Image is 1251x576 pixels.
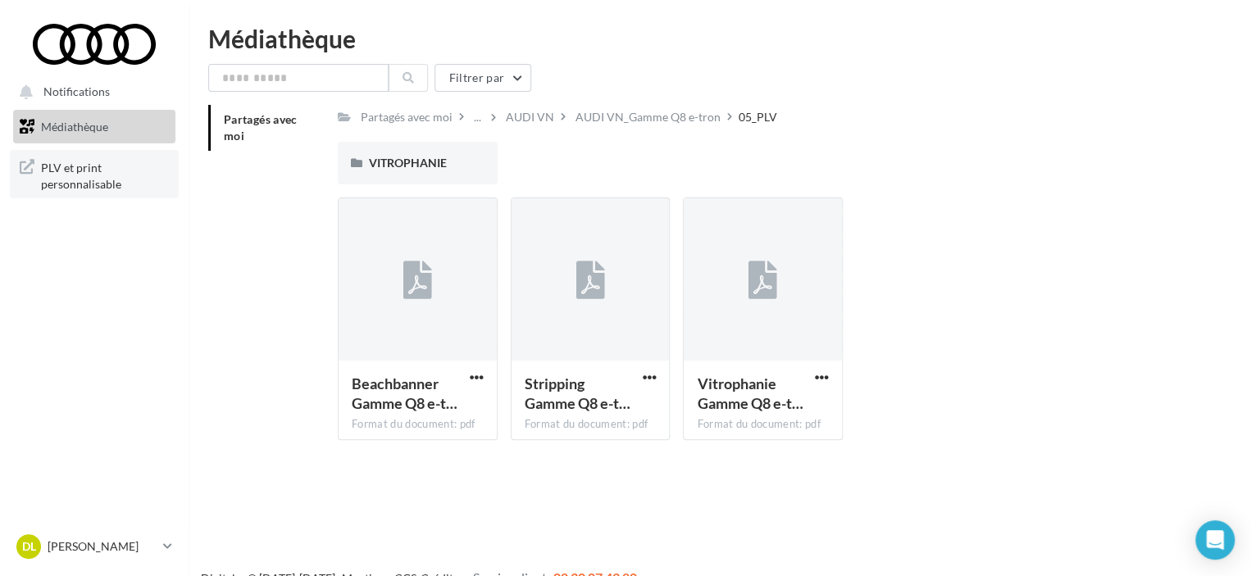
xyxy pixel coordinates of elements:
div: AUDI VN [506,109,554,125]
a: DL [PERSON_NAME] [13,531,175,562]
div: AUDI VN_Gamme Q8 e-tron [575,109,721,125]
p: [PERSON_NAME] [48,538,157,555]
div: 05_PLV [739,109,777,125]
div: Format du document: pdf [697,417,829,432]
span: Médiathèque [41,120,108,134]
div: Médiathèque [208,26,1231,51]
span: Partagés avec moi [224,112,298,143]
span: Vitrophanie Gamme Q8 e-tron [697,374,803,412]
a: PLV et print personnalisable [10,150,179,198]
span: Stripping Gamme Q8 e-tron [525,374,630,412]
div: Partagés avec moi [361,109,453,125]
div: Format du document: pdf [525,417,657,432]
span: DL [22,538,36,555]
div: Open Intercom Messenger [1195,520,1235,560]
a: Médiathèque [10,110,179,144]
div: ... [471,106,484,129]
span: Notifications [43,85,110,99]
span: VITROPHANIE [369,156,447,170]
span: PLV et print personnalisable [41,156,169,192]
button: Filtrer par [434,64,531,92]
div: Format du document: pdf [352,417,484,432]
span: Beachbanner Gamme Q8 e-tron [352,374,457,412]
